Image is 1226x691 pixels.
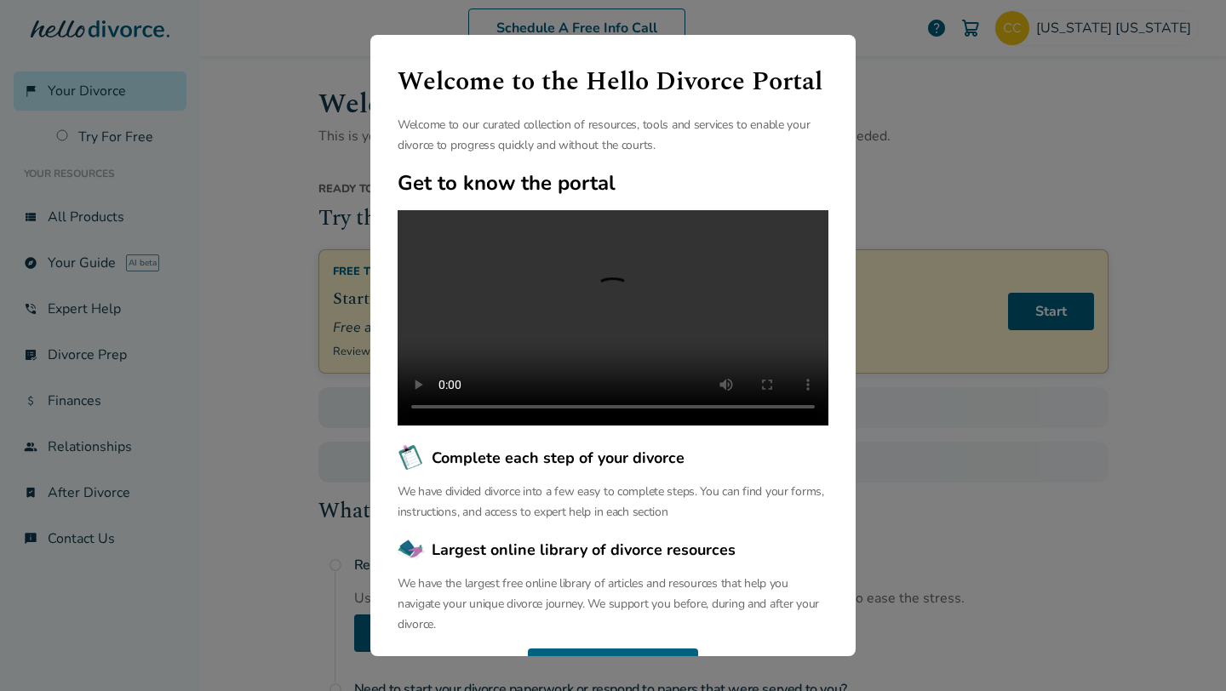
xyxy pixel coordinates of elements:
[432,539,736,561] span: Largest online library of divorce resources
[398,574,828,635] p: We have the largest free online library of articles and resources that help you navigate your uni...
[432,447,685,469] span: Complete each step of your divorce
[398,169,828,197] h2: Get to know the portal
[528,648,698,686] button: Continue
[398,115,828,156] p: Welcome to our curated collection of resources, tools and services to enable your divorce to prog...
[398,444,425,471] img: Complete each step of your divorce
[398,482,828,523] p: We have divided divorce into a few easy to complete steps. You can find your forms, instructions,...
[398,536,425,563] img: Largest online library of divorce resources
[398,62,828,101] h1: Welcome to the Hello Divorce Portal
